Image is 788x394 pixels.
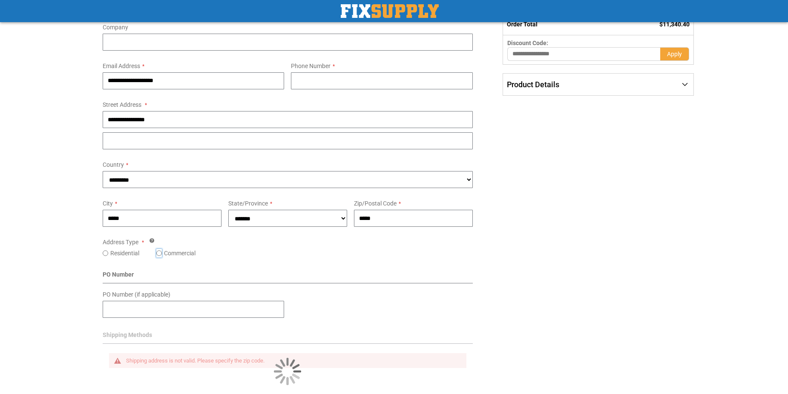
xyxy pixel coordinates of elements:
[291,63,331,69] span: Phone Number
[667,51,682,57] span: Apply
[103,270,473,283] div: PO Number
[103,239,138,246] span: Address Type
[507,21,538,28] strong: Order Total
[110,249,139,257] label: Residential
[341,4,439,18] a: store logo
[103,161,124,168] span: Country
[103,24,128,31] span: Company
[103,291,170,298] span: PO Number (if applicable)
[164,249,196,257] label: Commercial
[103,200,113,207] span: City
[660,47,689,61] button: Apply
[103,101,141,108] span: Street Address
[354,200,397,207] span: Zip/Postal Code
[507,40,548,46] span: Discount Code:
[659,21,690,28] span: $11,340.40
[507,80,559,89] span: Product Details
[228,200,268,207] span: State/Province
[341,4,439,18] img: Fix Industrial Supply
[274,358,301,385] img: Loading...
[103,63,140,69] span: Email Address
